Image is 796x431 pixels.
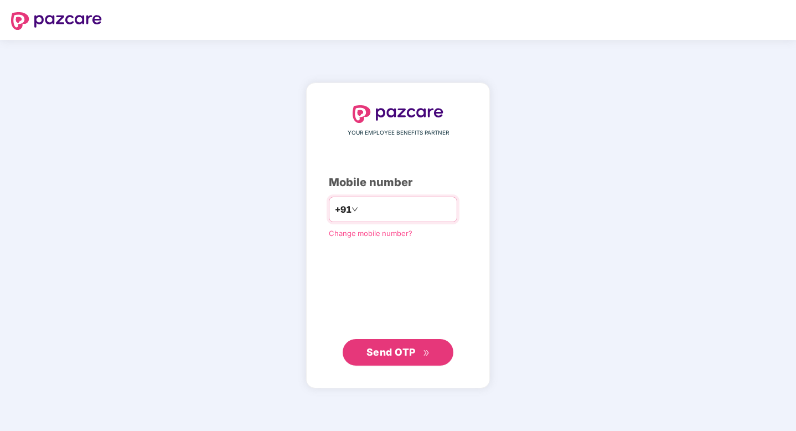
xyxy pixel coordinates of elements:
[352,206,358,213] span: down
[423,350,430,357] span: double-right
[11,12,102,30] img: logo
[329,229,412,238] a: Change mobile number?
[353,105,443,123] img: logo
[348,129,449,137] span: YOUR EMPLOYEE BENEFITS PARTNER
[335,203,352,217] span: +91
[343,339,453,366] button: Send OTPdouble-right
[366,346,416,358] span: Send OTP
[329,174,467,191] div: Mobile number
